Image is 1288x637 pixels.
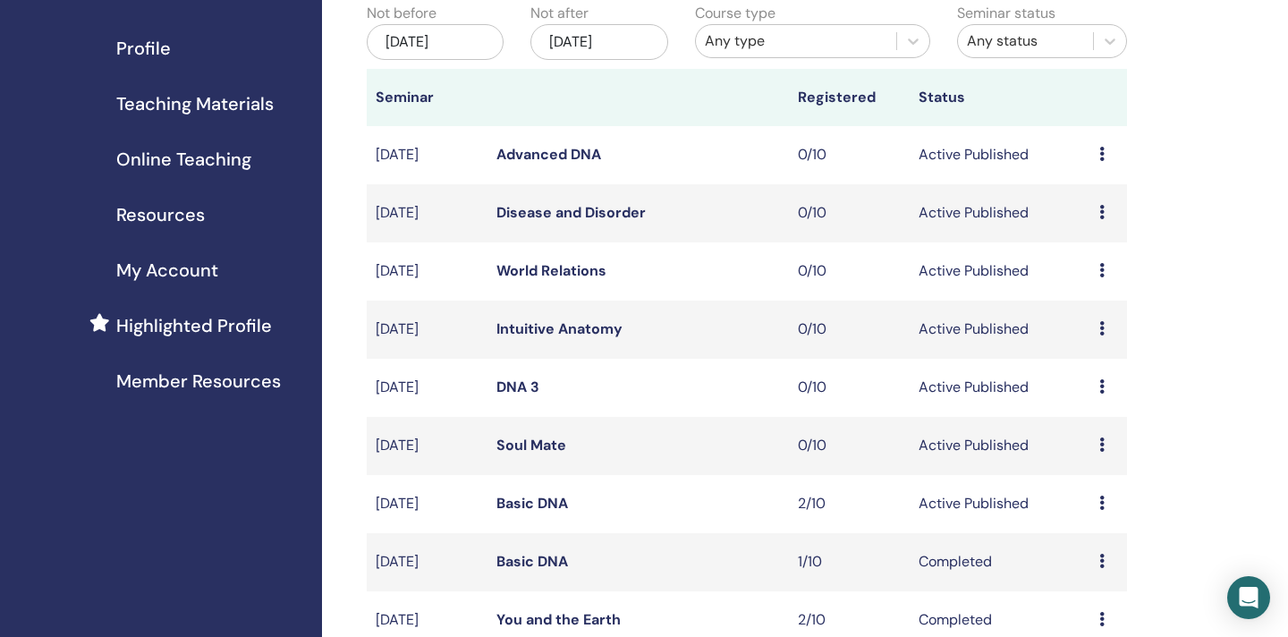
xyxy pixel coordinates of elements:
span: Online Teaching [116,146,251,173]
a: Soul Mate [496,436,566,454]
td: [DATE] [367,417,487,475]
div: Any status [967,30,1084,52]
td: 0/10 [789,301,910,359]
td: 0/10 [789,417,910,475]
a: Disease and Disorder [496,203,646,222]
label: Not before [367,3,436,24]
th: Registered [789,69,910,126]
td: [DATE] [367,359,487,417]
span: Highlighted Profile [116,312,272,339]
td: Active Published [910,184,1090,242]
a: Basic DNA [496,552,568,571]
a: World Relations [496,261,606,280]
span: My Account [116,257,218,284]
div: Any type [705,30,887,52]
td: 0/10 [789,359,910,417]
a: You and the Earth [496,610,621,629]
td: Active Published [910,301,1090,359]
span: Member Resources [116,368,281,395]
th: Seminar [367,69,487,126]
a: Basic DNA [496,494,568,513]
td: [DATE] [367,242,487,301]
td: Active Published [910,417,1090,475]
td: Active Published [910,126,1090,184]
div: Open Intercom Messenger [1227,576,1270,619]
td: 0/10 [789,242,910,301]
td: 0/10 [789,126,910,184]
td: [DATE] [367,301,487,359]
a: Advanced DNA [496,145,601,164]
td: Completed [910,533,1090,591]
td: 0/10 [789,184,910,242]
label: Course type [695,3,775,24]
td: Active Published [910,359,1090,417]
td: Active Published [910,475,1090,533]
td: [DATE] [367,184,487,242]
span: Profile [116,35,171,62]
div: [DATE] [367,24,504,60]
span: Resources [116,201,205,228]
div: [DATE] [530,24,667,60]
span: Teaching Materials [116,90,274,117]
td: Active Published [910,242,1090,301]
th: Status [910,69,1090,126]
td: 1/10 [789,533,910,591]
a: DNA 3 [496,378,539,396]
td: [DATE] [367,126,487,184]
label: Seminar status [957,3,1055,24]
label: Not after [530,3,589,24]
td: [DATE] [367,533,487,591]
td: [DATE] [367,475,487,533]
a: Intuitive Anatomy [496,319,623,338]
td: 2/10 [789,475,910,533]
